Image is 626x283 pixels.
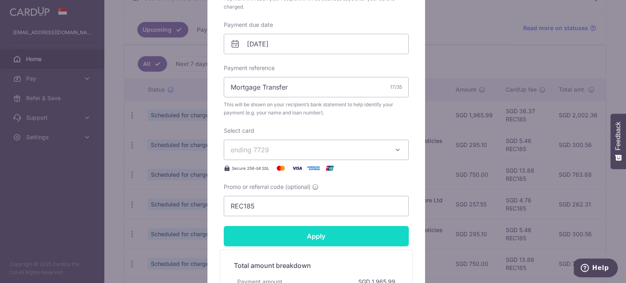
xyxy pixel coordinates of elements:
span: This will be shown on your recipient’s bank statement to help identify your payment (e.g. your na... [224,101,409,117]
span: Promo or referral code (optional) [224,183,311,191]
input: DD / MM / YYYY [224,34,409,54]
span: Secure 256-bit SSL [232,165,269,171]
div: 17/35 [390,83,402,91]
img: American Express [305,163,322,173]
span: ending 7729 [231,146,269,154]
span: Feedback [615,122,622,150]
button: ending 7729 [224,140,409,160]
input: Apply [224,226,409,246]
button: Feedback - Show survey [611,114,626,169]
img: Mastercard [273,163,289,173]
img: UnionPay [322,163,338,173]
label: Select card [224,127,254,135]
h5: Total amount breakdown [234,261,399,270]
label: Payment due date [224,21,273,29]
img: Visa [289,163,305,173]
iframe: Opens a widget where you can find more information [574,259,618,279]
label: Payment reference [224,64,275,72]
